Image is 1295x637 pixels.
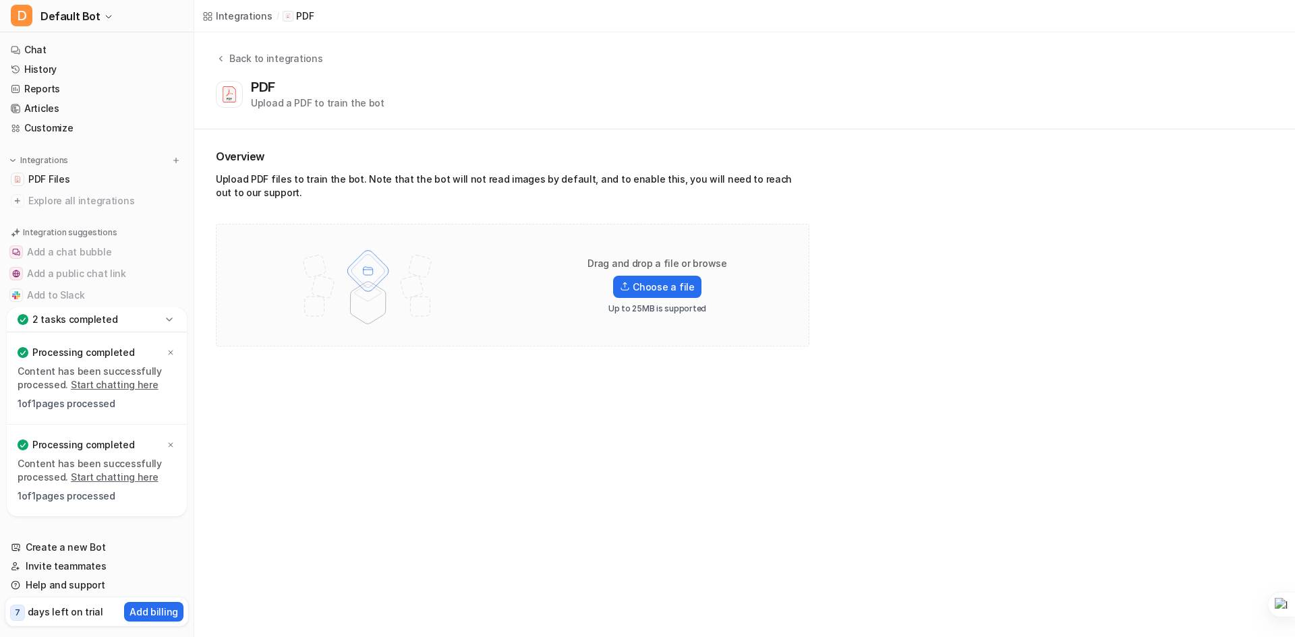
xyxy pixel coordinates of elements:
div: Upload a PDF to train the bot [251,96,384,110]
button: Integrations [5,154,72,167]
p: Drag and drop a file or browse [587,257,727,270]
img: Add to Slack [12,291,20,299]
a: Create a new Bot [5,538,188,557]
p: Processing completed [32,438,134,452]
button: Back to integrations [216,51,322,79]
span: Explore all integrations [28,190,183,212]
a: Articles [5,99,188,118]
button: Add a public chat linkAdd a public chat link [5,263,188,284]
img: Add a public chat link [12,270,20,278]
img: Add a chat bubble [12,248,20,256]
div: Upload PDF files to train the bot. Note that the bot will not read images by default, and to enab... [216,173,809,205]
a: Invite teammates [5,557,188,576]
img: expand menu [8,156,18,165]
span: Default Bot [40,7,100,26]
a: Start chatting here [71,471,159,483]
p: Integrations [20,155,68,166]
p: 7 [15,607,20,619]
a: Reports [5,80,188,98]
p: 2 tasks completed [32,313,117,326]
a: History [5,60,188,79]
p: 1 of 1 pages processed [18,397,176,411]
button: Add billing [124,602,183,621]
img: PDF icon [285,13,291,20]
img: PDF Files [13,175,22,183]
button: Add to SlackAdd to Slack [5,284,188,306]
p: Processing completed [32,346,134,359]
span: / [277,10,279,22]
p: 1 of 1 pages processed [18,489,176,503]
a: PDF FilesPDF Files [5,170,188,189]
span: D [11,5,32,26]
div: Integrations [216,9,272,23]
a: Help and support [5,576,188,595]
a: Integrations [202,9,272,23]
img: File upload illustration [280,238,456,332]
a: PDF iconPDF [283,9,314,23]
a: Customize [5,119,188,138]
p: Content has been successfully processed. [18,365,176,392]
img: Upload icon [620,282,630,291]
p: PDF [296,9,314,23]
button: Add a chat bubbleAdd a chat bubble [5,241,188,263]
div: Back to integrations [225,51,322,65]
p: Content has been successfully processed. [18,457,176,484]
p: Integration suggestions [23,226,117,239]
span: PDF Files [28,173,69,186]
p: days left on trial [28,605,103,619]
img: explore all integrations [11,194,24,208]
p: Up to 25MB is supported [608,303,706,314]
p: Add billing [129,605,178,619]
a: Start chatting here [71,379,159,390]
h2: Overview [216,148,809,164]
a: Chat [5,40,188,59]
img: menu_add.svg [171,156,181,165]
label: Choose a file [613,276,701,298]
div: PDF [251,79,281,95]
a: Explore all integrations [5,191,188,210]
button: Add to Zendesk [5,306,188,328]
